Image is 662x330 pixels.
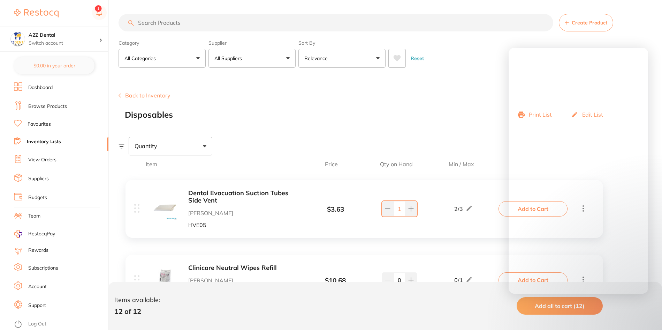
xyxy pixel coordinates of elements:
button: $0.00 in your order [14,57,94,74]
span: Min / Max [424,161,499,167]
a: Subscriptions [28,265,58,272]
button: Relevance [298,49,386,68]
img: LmpwZw [152,195,177,220]
div: $ 10.68 [299,277,372,285]
div: Dental Evacuation Suction Tubes Side Vent [PERSON_NAME] HVE05 $3.63 2/3Add to Cart [125,180,603,238]
button: Add to Cart [499,201,568,217]
span: Create Product [572,20,607,25]
label: Category [119,40,206,46]
p: 12 of 12 [114,307,160,315]
button: Add to Cart [499,272,568,288]
span: Item [146,161,294,167]
p: Items available: [114,296,160,304]
button: Log Out [14,319,106,330]
div: 0 / 1 [454,276,473,284]
iframe: Intercom live chat [509,48,648,294]
span: RestocqPay [28,230,55,237]
img: RestocqPay [14,230,22,238]
a: Browse Products [28,103,67,110]
button: Dental Evacuation Suction Tubes Side Vent [188,190,299,204]
a: Favourites [28,121,51,128]
p: [PERSON_NAME] [188,277,299,284]
div: $ 3.63 [299,206,372,213]
label: Supplier [208,40,296,46]
a: Team [28,213,40,220]
button: Clinicare Neutral Wipes Refill [188,264,299,272]
p: Switch account [29,40,99,47]
p: [PERSON_NAME] [188,210,299,216]
span: Quantity [135,143,157,149]
button: Create Product [559,14,613,31]
a: Account [28,283,47,290]
a: RestocqPay [14,230,55,238]
div: 2 / 3 [454,205,473,213]
a: Inventory Lists [27,138,61,145]
a: Budgets [28,194,47,201]
label: Sort By [298,40,386,46]
a: Dashboard [28,84,53,91]
p: HVE05 [188,222,299,228]
img: Restocq Logo [14,9,59,17]
a: Log Out [28,321,46,328]
button: All Categories [119,49,206,68]
h2: Disposables [125,110,173,120]
a: Rewards [28,247,48,254]
button: Add all to cart (12) [517,297,603,315]
a: View Orders [28,156,56,163]
button: Back to Inventory [119,92,170,98]
span: Price [294,161,368,167]
button: All Suppliers [208,49,296,68]
button: Reset [409,49,426,68]
input: Search Products [119,14,553,31]
p: All Categories [124,55,159,62]
h4: A2Z Dental [29,32,99,39]
iframe: Intercom live chat [631,299,648,316]
a: Support [28,302,46,309]
a: Suppliers [28,175,49,182]
span: Add all to cart (12) [535,302,585,309]
img: A2Z Dental [11,32,25,46]
div: Clinicare Neutral Wipes Refill [PERSON_NAME] CNWR220 $10.68 0/1Add to Cart [125,255,603,305]
span: Qty on Hand [368,161,424,167]
a: Restocq Logo [14,5,59,21]
p: Relevance [304,55,330,62]
p: All Suppliers [214,55,245,62]
img: MjAuanBn [152,266,177,291]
